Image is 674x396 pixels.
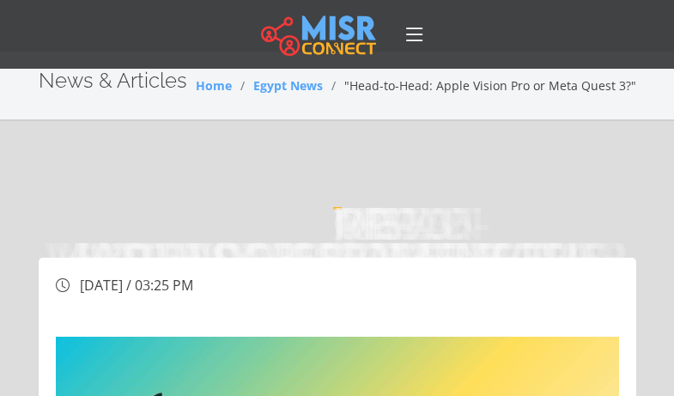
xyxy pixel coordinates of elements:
span: "Head-to-Head: Apple Vision Pro or Meta Quest 3?" [344,77,636,94]
a: Home [196,77,232,94]
span: News & Articles [39,68,187,93]
span: [DATE] / 03:25 PM [80,276,193,295]
a: Egypt News [253,77,323,94]
img: main.misr_connect [261,13,376,56]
